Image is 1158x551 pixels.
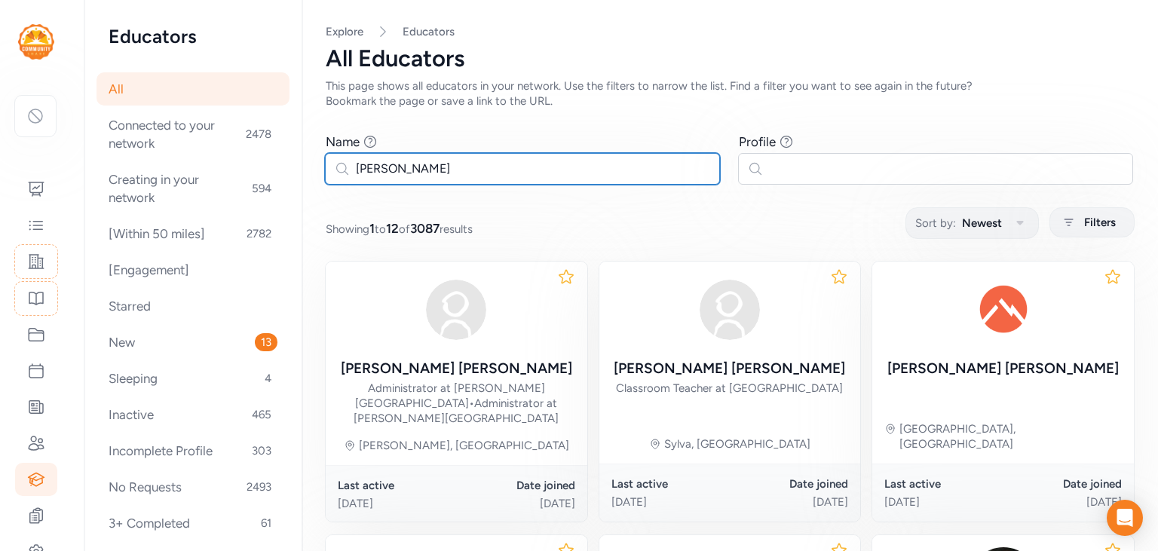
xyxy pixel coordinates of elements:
div: [PERSON_NAME], [GEOGRAPHIC_DATA] [359,438,569,453]
span: 4 [259,369,277,387]
div: [GEOGRAPHIC_DATA], [GEOGRAPHIC_DATA] [899,421,1122,452]
div: [PERSON_NAME] [PERSON_NAME] [341,358,572,379]
div: All Educators [326,45,1134,72]
div: [DATE] [338,496,456,511]
img: avatar38fbb18c.svg [694,274,766,346]
div: [DATE] [884,494,1003,510]
nav: Breadcrumb [326,24,1134,39]
div: Last active [611,476,730,491]
span: 2782 [240,225,277,243]
span: Filters [1084,213,1116,231]
img: i7yA3J84TGCiis1sjNKf [967,274,1040,346]
div: 3+ Completed [96,507,289,540]
span: 2493 [240,478,277,496]
h2: Educators [109,24,277,48]
div: [DATE] [1003,494,1122,510]
div: Inactive [96,398,289,431]
div: [Within 50 miles] [96,217,289,250]
div: Date joined [1003,476,1122,491]
div: Name [326,133,360,151]
div: [PERSON_NAME] [PERSON_NAME] [614,358,845,379]
span: Sort by: [915,214,956,232]
div: This page shows all educators in your network. Use the filters to narrow the list. Find a filter ... [326,78,1001,109]
div: Administrator at [PERSON_NAME][GEOGRAPHIC_DATA] Administrator at [PERSON_NAME][GEOGRAPHIC_DATA] [338,381,575,426]
div: [DATE] [730,494,848,510]
a: Explore [326,25,363,38]
div: Open Intercom Messenger [1107,500,1143,536]
span: 465 [246,406,277,424]
span: 12 [386,221,399,236]
span: 303 [246,442,277,460]
img: logo [18,24,54,60]
span: Newest [962,214,1002,232]
div: [DATE] [456,496,574,511]
div: [PERSON_NAME] [PERSON_NAME] [887,358,1119,379]
button: Sort by:Newest [905,207,1039,239]
div: No Requests [96,470,289,504]
div: New [96,326,289,359]
div: Last active [884,476,1003,491]
div: Incomplete Profile [96,434,289,467]
div: Sleeping [96,362,289,395]
div: Connected to your network [96,109,289,160]
img: avatar38fbb18c.svg [420,274,492,346]
div: Date joined [730,476,848,491]
span: 594 [246,179,277,197]
span: 61 [255,514,277,532]
div: Sylva, [GEOGRAPHIC_DATA] [664,436,810,452]
div: Last active [338,478,456,493]
div: Starred [96,289,289,323]
span: 13 [255,333,277,351]
div: [Engagement] [96,253,289,286]
div: Profile [739,133,776,151]
span: 2478 [240,125,277,143]
a: Educators [403,24,455,39]
span: 1 [369,221,375,236]
div: Classroom Teacher at [GEOGRAPHIC_DATA] [616,381,843,396]
span: Showing to of results [326,219,473,237]
div: Date joined [456,478,574,493]
span: • [469,396,474,410]
div: All [96,72,289,106]
div: Creating in your network [96,163,289,214]
div: [DATE] [611,494,730,510]
span: 3087 [410,221,440,236]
